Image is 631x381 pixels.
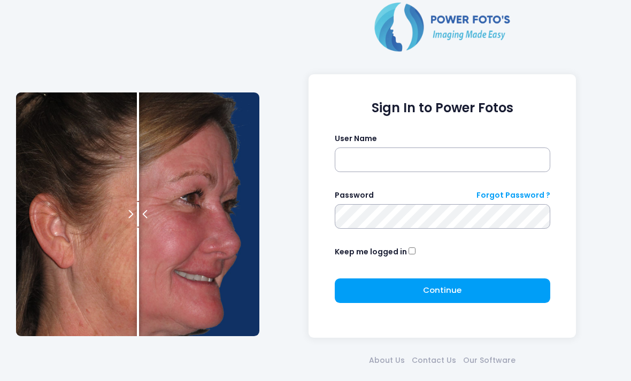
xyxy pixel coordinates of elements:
a: About Us [366,355,409,366]
a: Contact Us [409,355,460,366]
label: Password [335,190,374,201]
a: Our Software [460,355,519,366]
a: Forgot Password ? [476,190,550,201]
button: Continue [335,278,550,303]
label: Keep me logged in [335,246,407,258]
h1: Sign In to Power Fotos [335,100,550,116]
label: User Name [335,133,377,144]
span: Continue [423,284,461,296]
